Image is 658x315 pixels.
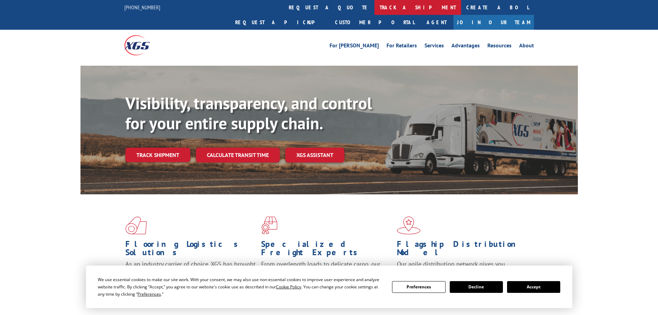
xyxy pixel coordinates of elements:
a: Join Our Team [454,15,534,30]
h1: Flagship Distribution Model [397,240,527,260]
a: Track shipment [125,148,190,162]
button: Preferences [392,281,445,293]
a: For Retailers [387,43,417,50]
a: For [PERSON_NAME] [330,43,379,50]
div: Cookie Consent Prompt [86,266,572,308]
a: About [519,43,534,50]
a: Agent [420,15,454,30]
span: Cookie Policy [276,284,301,290]
p: From overlength loads to delicate cargo, our experienced staff knows the best way to move your fr... [261,260,392,291]
button: Decline [450,281,503,293]
img: xgs-icon-total-supply-chain-intelligence-red [125,216,147,234]
a: Request a pickup [230,15,330,30]
a: [PHONE_NUMBER] [124,4,160,11]
span: As an industry carrier of choice, XGS has brought innovation and dedication to flooring logistics... [125,260,256,285]
a: XGS ASSISTANT [285,148,344,163]
div: We use essential cookies to make our site work. With your consent, we may also use non-essential ... [98,276,384,298]
button: Accept [507,281,560,293]
a: Services [425,43,444,50]
h1: Specialized Freight Experts [261,240,392,260]
a: Advantages [451,43,480,50]
a: Resources [487,43,512,50]
a: Calculate transit time [196,148,280,163]
h1: Flooring Logistics Solutions [125,240,256,260]
span: Preferences [137,291,161,297]
a: Customer Portal [330,15,420,30]
img: xgs-icon-focused-on-flooring-red [261,216,277,234]
img: xgs-icon-flagship-distribution-model-red [397,216,421,234]
b: Visibility, transparency, and control for your entire supply chain. [125,92,372,134]
span: Our agile distribution network gives you nationwide inventory management on demand. [397,260,524,276]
